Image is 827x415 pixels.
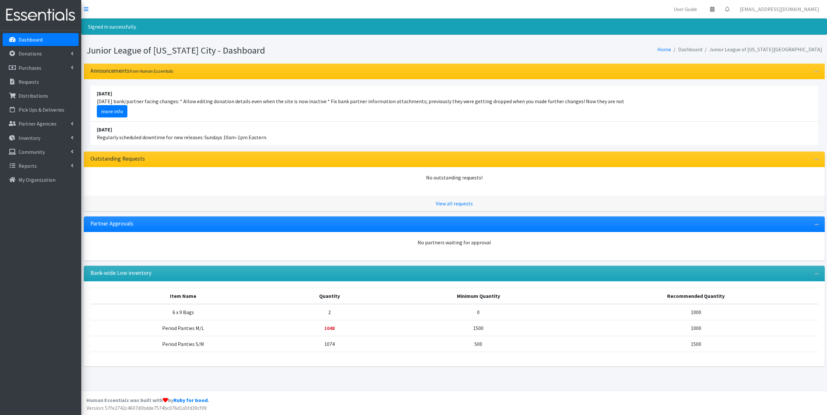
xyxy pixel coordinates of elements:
[657,46,671,53] a: Home
[19,149,45,155] p: Community
[86,397,209,403] strong: Human Essentials was built with by .
[3,173,79,186] a: My Organization
[19,65,41,71] p: Purchases
[19,106,64,113] p: Pick Ups & Deliveries
[90,304,276,320] td: 6 x 9 Bags
[668,3,702,16] a: User Guide
[436,200,473,207] a: View all requests
[90,174,818,181] div: No outstanding requests!
[81,18,827,35] div: Signed in successfully.
[671,45,702,54] li: Dashboard
[90,220,133,227] h3: Partner Approvals
[276,304,383,320] td: 2
[19,36,43,43] p: Dashboard
[90,155,145,162] h3: Outstanding Requests
[3,33,79,46] a: Dashboard
[90,122,818,145] li: Regularly scheduled downtime for new releases: Sundays 10am-1pm Eastern.
[90,86,818,122] li: [DATE] bank/partner facing changes: * Allow editing donation details even when the site is now in...
[90,288,276,304] th: Item Name
[383,320,574,336] td: 1500
[3,117,79,130] a: Partner Agencies
[3,131,79,144] a: Inventory
[574,304,818,320] td: 1000
[19,92,48,99] p: Distributions
[90,270,151,276] h3: Bank-wide Low inventory
[702,45,822,54] li: Junior League of [US_STATE][GEOGRAPHIC_DATA]
[3,89,79,102] a: Distributions
[574,288,818,304] th: Recommended Quantity
[383,288,574,304] th: Minimum Quantity
[90,336,276,352] td: Period Panties S/M
[19,135,40,141] p: Inventory
[90,238,818,246] div: No partners waiting for approval
[3,61,79,74] a: Purchases
[383,336,574,352] td: 500
[19,120,57,127] p: Partner Agencies
[324,325,335,331] strong: Below minimum quantity
[3,47,79,60] a: Donations
[129,68,174,74] small: from Human Essentials
[276,288,383,304] th: Quantity
[3,75,79,88] a: Requests
[19,177,56,183] p: My Organization
[3,159,79,172] a: Reports
[86,405,207,411] span: Version: 57fe2742c4607d0bdde7574bc076d1a5fd39cf09
[86,45,452,56] h1: Junior League of [US_STATE] City - Dashboard
[174,397,208,403] a: Ruby for Good
[3,145,79,158] a: Community
[3,103,79,116] a: Pick Ups & Deliveries
[574,320,818,336] td: 1000
[97,105,127,117] a: more info
[574,336,818,352] td: 1500
[383,304,574,320] td: 0
[19,163,37,169] p: Reports
[276,336,383,352] td: 1074
[97,126,112,133] strong: [DATE]
[19,79,39,85] p: Requests
[735,3,824,16] a: [EMAIL_ADDRESS][DOMAIN_NAME]
[97,90,112,97] strong: [DATE]
[90,67,174,74] h3: Announcements
[19,50,42,57] p: Donations
[3,4,79,26] img: HumanEssentials
[90,320,276,336] td: Period Panties M/L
